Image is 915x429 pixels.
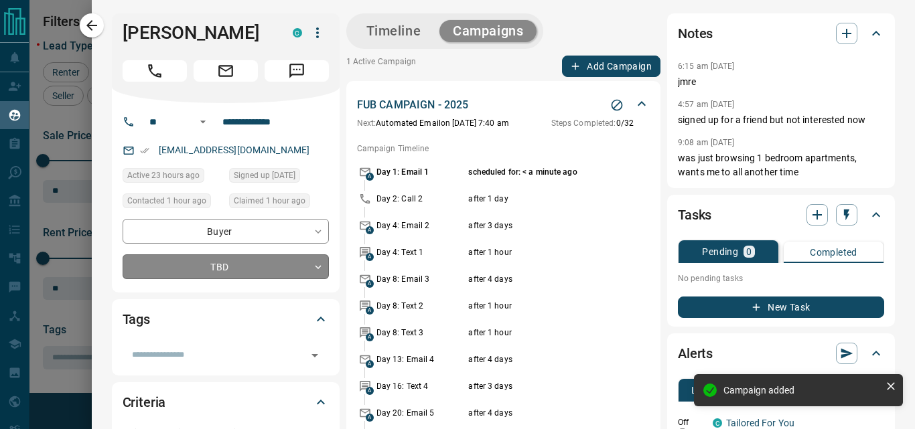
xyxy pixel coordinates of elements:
button: Add Campaign [562,56,660,77]
span: Next: [357,118,376,128]
span: A [366,387,374,395]
span: A [366,307,374,315]
p: after 3 days [468,380,616,392]
button: Open [305,346,324,365]
button: Timeline [353,20,435,42]
p: 0 / 32 [551,117,634,129]
p: after 1 day [468,193,616,205]
svg: Email Verified [140,146,149,155]
span: Claimed 1 hour ago [234,194,305,207]
p: Day 8: Text 2 [376,300,466,312]
p: after 1 hour [468,327,616,339]
p: FUB CAMPAIGN - 2025 [357,97,469,113]
h2: Notes [678,23,713,44]
div: Mon Aug 18 2025 [123,168,222,187]
button: Campaigns [439,20,537,42]
span: Contacted 1 hour ago [127,194,206,207]
span: A [366,226,374,234]
div: Tags [123,303,329,335]
div: Campaign added [723,385,880,396]
p: 9:08 am [DATE] [678,138,735,147]
div: TBD [123,254,329,279]
p: 4:57 am [DATE] [678,100,735,109]
p: Day 4: Text 1 [376,246,466,258]
div: Tue Aug 19 2025 [229,193,329,212]
h2: Criteria [123,392,166,413]
div: Tasks [678,199,884,231]
span: A [366,253,374,261]
span: A [366,173,374,181]
p: after 4 days [468,407,616,419]
p: after 1 hour [468,300,616,312]
a: Tailored For You [726,418,794,428]
p: Day 4: Email 2 [376,220,466,232]
h1: [PERSON_NAME] [123,22,273,44]
p: after 4 days [468,353,616,365]
span: A [366,414,374,422]
span: A [366,360,374,368]
h2: Tags [123,309,150,330]
span: Call [123,60,187,82]
h2: Alerts [678,343,713,364]
p: jmre [678,75,884,89]
a: [EMAIL_ADDRESS][DOMAIN_NAME] [159,145,310,155]
p: Automated Email on [DATE] 7:40 am [357,117,509,129]
p: after 1 hour [468,246,616,258]
p: was just browsing 1 bedroom apartments, wants me to all another time [678,151,884,179]
span: A [366,333,374,341]
p: 1 Active Campaign [346,56,417,77]
p: Pending [702,247,738,256]
p: Day 8: Email 3 [376,273,466,285]
p: Day 2: Call 2 [376,193,466,205]
span: Steps Completed: [551,118,616,128]
div: Tue Aug 19 2025 [123,193,222,212]
div: Buyer [123,219,329,244]
span: Message [265,60,329,82]
span: Signed up [DATE] [234,169,295,182]
div: Mon Jun 13 2016 [229,168,329,187]
p: Day 16: Text 4 [376,380,466,392]
p: 0 [746,247,752,256]
div: Alerts [678,337,884,369]
p: signed up for a friend but not interested now [678,113,884,127]
button: Open [195,114,211,130]
div: Notes [678,17,884,50]
button: New Task [678,296,884,318]
span: A [366,280,374,288]
div: condos.ca [293,28,302,37]
p: No pending tasks [678,268,884,288]
div: condos.ca [713,418,722,428]
p: Day 20: Email 5 [376,407,466,419]
p: scheduled for: < a minute ago [468,166,616,178]
button: Stop Campaign [607,95,627,115]
p: after 4 days [468,273,616,285]
p: Day 13: Email 4 [376,353,466,365]
span: Active 23 hours ago [127,169,200,182]
p: Completed [810,248,857,257]
div: Criteria [123,386,329,418]
div: FUB CAMPAIGN - 2025Stop CampaignNext:Automated Emailon [DATE] 7:40 amSteps Completed:0/32 [357,94,650,132]
h2: Tasks [678,204,711,226]
p: 6:15 am [DATE] [678,62,735,71]
p: Day 1: Email 1 [376,166,466,178]
p: Day 8: Text 3 [376,327,466,339]
p: Off [678,416,705,428]
span: Email [194,60,258,82]
p: after 3 days [468,220,616,232]
p: Campaign Timeline [357,143,650,155]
